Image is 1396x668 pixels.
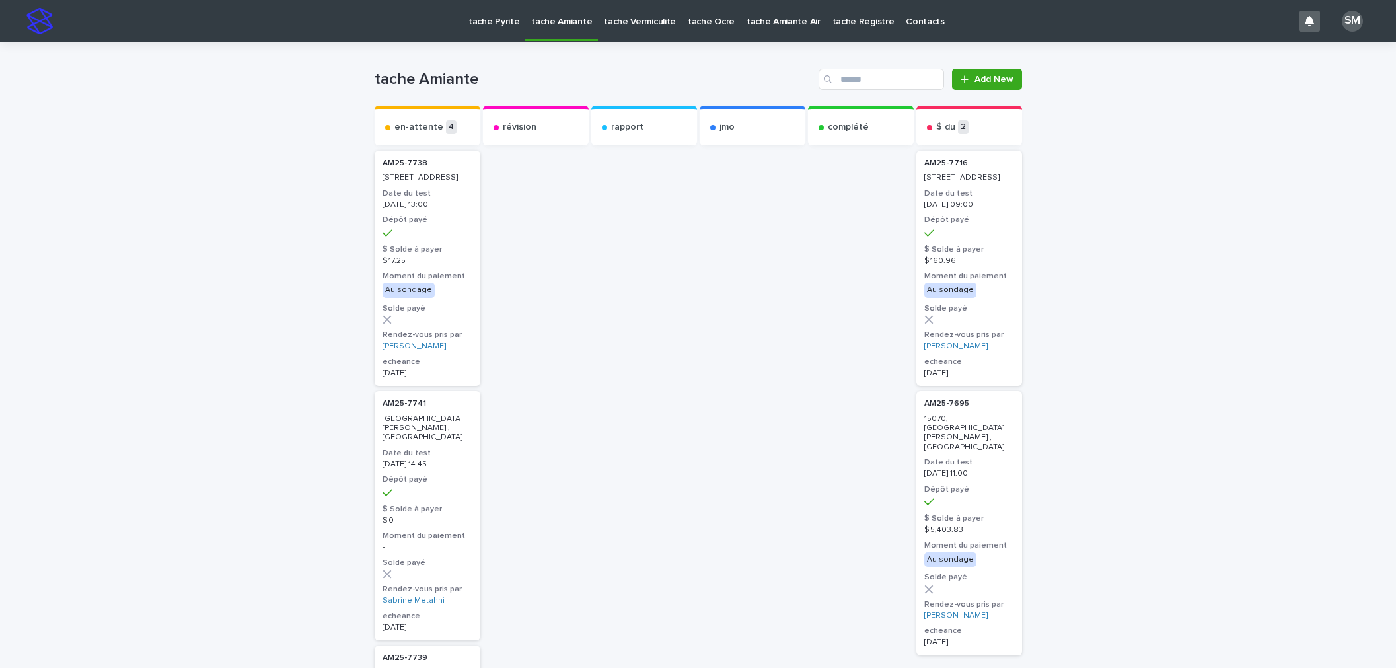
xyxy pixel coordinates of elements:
[383,173,472,182] p: [STREET_ADDRESS]
[383,369,472,378] p: [DATE]
[383,200,472,209] p: [DATE] 13:00
[446,120,457,134] p: 4
[383,342,446,351] a: [PERSON_NAME]
[383,516,472,525] p: $ 0
[958,120,969,134] p: 2
[924,244,1014,255] h3: $ Solde à payer
[924,283,976,297] div: Au sondage
[924,626,1014,636] h3: echeance
[924,552,976,567] div: Au sondage
[503,122,536,133] p: révision
[383,596,445,605] a: Sabrine Metahni
[952,69,1021,90] a: Add New
[383,188,472,199] h3: Date du test
[916,151,1022,386] a: AM25-7716 [STREET_ADDRESS]Date du test[DATE] 09:00Dépôt payé$ Solde à payer$ 160.96Moment du paie...
[375,151,480,386] a: AM25-7738 [STREET_ADDRESS]Date du test[DATE] 13:00Dépôt payé$ Solde à payer$ 17.25Moment du paiem...
[924,369,1014,378] p: [DATE]
[924,303,1014,314] h3: Solde payé
[26,8,53,34] img: stacker-logo-s-only.png
[924,159,1014,168] p: AM25-7716
[974,75,1013,84] span: Add New
[1342,11,1363,32] div: SM
[819,69,944,90] input: Search
[383,159,472,168] p: AM25-7738
[719,122,735,133] p: jmo
[924,271,1014,281] h3: Moment du paiement
[383,244,472,255] h3: $ Solde à payer
[383,330,472,340] h3: Rendez-vous pris par
[828,122,869,133] p: complété
[924,572,1014,583] h3: Solde payé
[383,504,472,515] h3: $ Solde à payer
[924,215,1014,225] h3: Dépôt payé
[924,414,1014,453] p: 15070, [GEOGRAPHIC_DATA][PERSON_NAME] , [GEOGRAPHIC_DATA]
[924,525,1014,535] p: $ 5,403.83
[924,457,1014,468] h3: Date du test
[383,653,472,663] p: AM25-7739
[383,303,472,314] h3: Solde payé
[924,540,1014,551] h3: Moment du paiement
[924,342,988,351] a: [PERSON_NAME]
[924,611,988,620] a: [PERSON_NAME]
[383,448,472,459] h3: Date du test
[383,542,472,552] p: -
[375,391,480,640] a: AM25-7741 [GEOGRAPHIC_DATA][PERSON_NAME] , [GEOGRAPHIC_DATA]Date du test[DATE] 14:45Dépôt payé$ S...
[924,513,1014,524] h3: $ Solde à payer
[394,122,443,133] p: en-attente
[383,623,472,632] p: [DATE]
[375,70,814,89] h1: tache Amiante
[924,200,1014,209] p: [DATE] 09:00
[924,469,1014,478] p: [DATE] 11:00
[924,399,1014,408] p: AM25-7695
[611,122,643,133] p: rapport
[383,357,472,367] h3: echeance
[383,256,472,266] p: $ 17.25
[924,173,1014,182] p: [STREET_ADDRESS]
[383,283,435,297] div: Au sondage
[383,215,472,225] h3: Dépôt payé
[383,611,472,622] h3: echeance
[924,599,1014,610] h3: Rendez-vous pris par
[383,558,472,568] h3: Solde payé
[383,474,472,485] h3: Dépôt payé
[383,271,472,281] h3: Moment du paiement
[383,399,472,408] p: AM25-7741
[924,484,1014,495] h3: Dépôt payé
[916,391,1022,655] a: AM25-7695 15070, [GEOGRAPHIC_DATA][PERSON_NAME] , [GEOGRAPHIC_DATA]Date du test[DATE] 11:00Dépôt ...
[383,531,472,541] h3: Moment du paiement
[924,188,1014,199] h3: Date du test
[924,357,1014,367] h3: echeance
[383,414,472,443] p: [GEOGRAPHIC_DATA][PERSON_NAME] , [GEOGRAPHIC_DATA]
[924,256,1014,266] p: $ 160.96
[936,122,955,133] p: $ du
[383,460,472,469] p: [DATE] 14:45
[924,330,1014,340] h3: Rendez-vous pris par
[924,638,1014,647] p: [DATE]
[383,584,472,595] h3: Rendez-vous pris par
